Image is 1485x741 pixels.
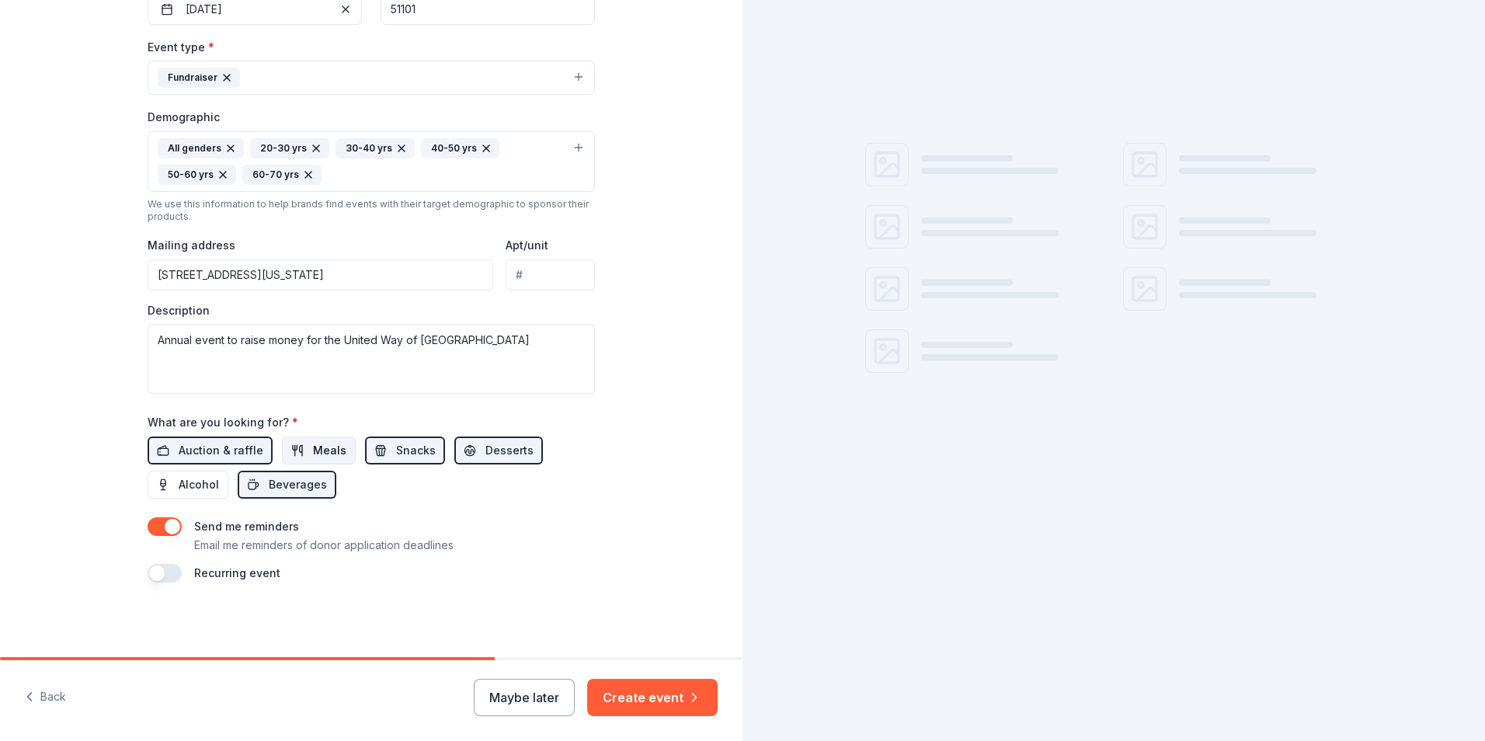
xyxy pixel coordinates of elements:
label: Demographic [148,110,220,125]
button: All genders20-30 yrs30-40 yrs40-50 yrs50-60 yrs60-70 yrs [148,131,595,192]
label: Recurring event [194,566,280,579]
div: 30-40 yrs [336,138,415,158]
label: Apt/unit [506,238,548,253]
span: Desserts [485,441,534,460]
button: Meals [282,437,356,464]
span: Meals [313,441,346,460]
input: Enter a US address [148,259,493,290]
textarea: Annual event to raise money for the United Way of [GEOGRAPHIC_DATA] [148,324,595,394]
button: Maybe later [474,679,575,716]
label: Description [148,303,210,318]
div: All genders [158,138,244,158]
button: Alcohol [148,471,228,499]
label: Mailing address [148,238,235,253]
input: # [506,259,595,290]
div: 60-70 yrs [242,165,322,185]
div: 20-30 yrs [250,138,329,158]
button: Auction & raffle [148,437,273,464]
span: Alcohol [179,475,219,494]
p: Email me reminders of donor application deadlines [194,536,454,555]
label: What are you looking for? [148,415,298,430]
button: Create event [587,679,718,716]
button: Snacks [365,437,445,464]
label: Event type [148,40,214,55]
div: Fundraiser [158,68,240,88]
button: Desserts [454,437,543,464]
label: Send me reminders [194,520,299,533]
div: We use this information to help brands find events with their target demographic to sponsor their... [148,198,595,223]
div: 50-60 yrs [158,165,236,185]
div: 40-50 yrs [421,138,499,158]
button: Back [25,681,66,714]
button: Fundraiser [148,61,595,95]
button: Beverages [238,471,336,499]
span: Snacks [396,441,436,460]
span: Beverages [269,475,327,494]
span: Auction & raffle [179,441,263,460]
